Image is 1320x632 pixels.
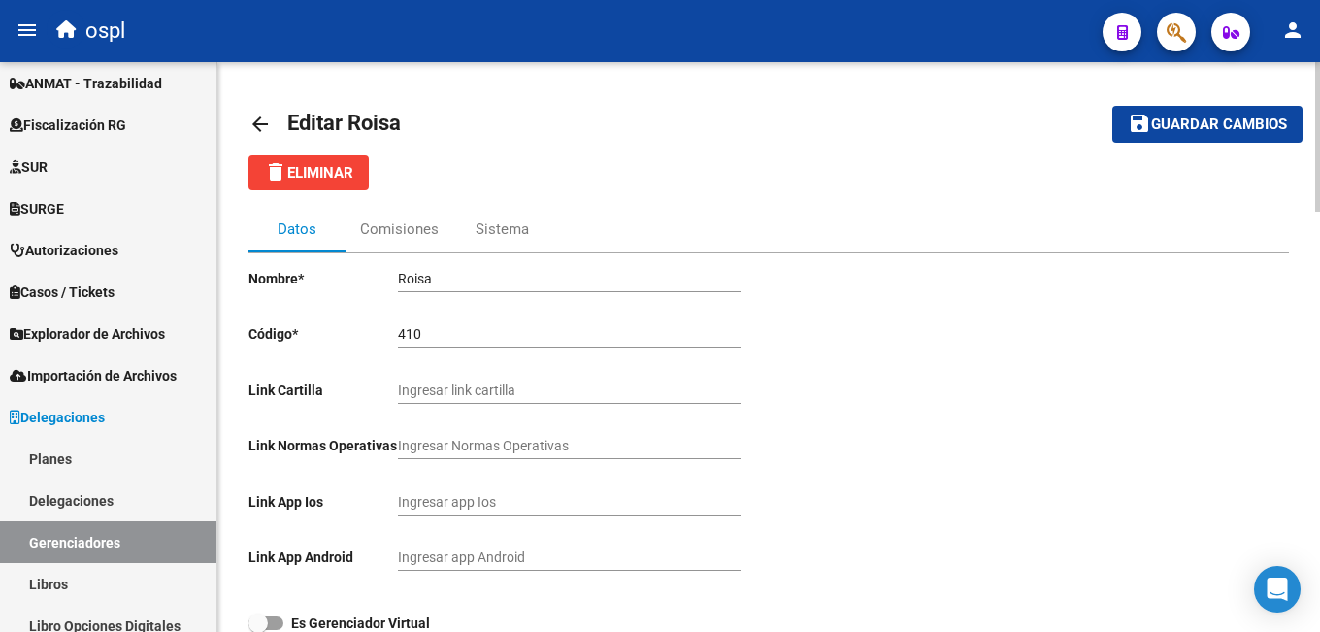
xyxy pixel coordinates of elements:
span: Eliminar [264,164,353,182]
span: Casos / Tickets [10,282,115,303]
span: ANMAT - Trazabilidad [10,73,162,94]
div: Comisiones [360,218,439,240]
mat-icon: delete [264,160,287,183]
span: SUR [10,156,48,178]
strong: Es Gerenciador Virtual [291,615,430,631]
div: Datos [278,218,316,240]
span: Importación de Archivos [10,365,177,386]
div: Sistema [476,218,529,240]
div: Open Intercom Messenger [1254,566,1301,613]
button: Eliminar [248,155,369,190]
p: Código [248,323,398,345]
mat-icon: menu [16,18,39,42]
span: Guardar cambios [1151,116,1287,134]
mat-icon: save [1128,112,1151,135]
span: ospl [85,10,125,52]
p: Link App Android [248,547,398,568]
p: Link App Ios [248,491,398,513]
span: Autorizaciones [10,240,118,261]
p: Link Cartilla [248,380,398,401]
span: Explorador de Archivos [10,323,165,345]
p: Link Normas Operativas [248,435,398,456]
span: Fiscalización RG [10,115,126,136]
span: SURGE [10,198,64,219]
button: Guardar cambios [1112,106,1303,142]
span: Editar Roisa [287,111,401,135]
mat-icon: arrow_back [248,113,272,136]
span: Delegaciones [10,407,105,428]
mat-icon: person [1281,18,1304,42]
p: Nombre [248,268,398,289]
